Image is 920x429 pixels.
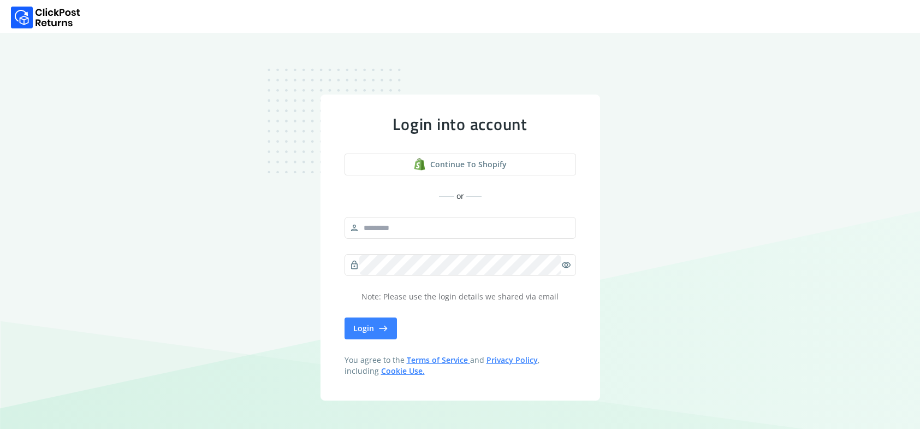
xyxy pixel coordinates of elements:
div: Login into account [345,114,576,134]
a: shopify logoContinue to shopify [345,154,576,175]
a: Privacy Policy [486,355,538,365]
span: visibility [561,257,571,273]
a: Terms of Service [407,355,470,365]
span: person [349,220,359,236]
img: shopify logo [413,158,426,171]
div: or [345,191,576,202]
p: Note: Please use the login details we shared via email [345,291,576,302]
a: Cookie Use. [381,366,425,376]
span: lock [349,257,359,273]
button: Login east [345,318,397,339]
img: Logo [11,7,80,28]
span: You agree to the and , including [345,355,576,377]
span: east [378,321,388,336]
button: Continue to shopify [345,154,576,175]
span: Continue to shopify [430,159,507,170]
